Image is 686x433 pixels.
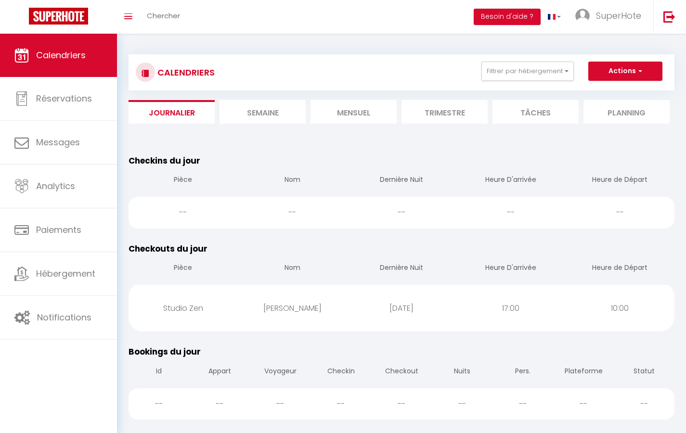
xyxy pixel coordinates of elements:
[456,197,565,228] div: --
[614,388,674,420] div: --
[347,167,456,194] th: Dernière Nuit
[492,388,553,420] div: --
[238,255,347,282] th: Nom
[250,388,311,420] div: --
[663,11,675,23] img: logout
[129,346,201,357] span: Bookings du jour
[36,267,95,280] span: Hébergement
[588,62,662,81] button: Actions
[36,92,92,104] span: Réservations
[147,11,180,21] span: Chercher
[129,167,238,194] th: Pièce
[36,136,80,148] span: Messages
[565,255,674,282] th: Heure de Départ
[129,358,189,386] th: Id
[311,388,371,420] div: --
[129,155,200,166] span: Checkins du jour
[129,293,238,324] div: Studio Zen
[8,4,37,33] button: Ouvrir le widget de chat LiveChat
[474,9,541,25] button: Besoin d'aide ?
[347,255,456,282] th: Dernière Nuit
[347,293,456,324] div: [DATE]
[238,167,347,194] th: Nom
[250,358,311,386] th: Voyageur
[220,100,306,124] li: Semaine
[583,100,670,124] li: Planning
[401,100,488,124] li: Trimestre
[189,358,250,386] th: Appart
[553,358,614,386] th: Plateforme
[29,8,88,25] img: Super Booking
[492,358,553,386] th: Pers.
[155,62,215,83] h3: CALENDRIERS
[456,167,565,194] th: Heure D'arrivée
[575,9,590,23] img: ...
[238,197,347,228] div: --
[129,243,207,255] span: Checkouts du jour
[596,10,641,22] span: SuperHote
[129,100,215,124] li: Journalier
[432,388,492,420] div: --
[371,388,432,420] div: --
[311,100,397,124] li: Mensuel
[565,293,674,324] div: 10:00
[456,293,565,324] div: 17:00
[553,388,614,420] div: --
[36,49,86,61] span: Calendriers
[238,293,347,324] div: [PERSON_NAME]
[129,255,238,282] th: Pièce
[481,62,574,81] button: Filtrer par hébergement
[432,358,492,386] th: Nuits
[456,255,565,282] th: Heure D'arrivée
[565,167,674,194] th: Heure de Départ
[492,100,579,124] li: Tâches
[347,197,456,228] div: --
[614,358,674,386] th: Statut
[565,197,674,228] div: --
[36,224,81,236] span: Paiements
[311,358,371,386] th: Checkin
[129,197,238,228] div: --
[37,311,91,323] span: Notifications
[129,388,189,420] div: --
[189,388,250,420] div: --
[371,358,432,386] th: Checkout
[36,180,75,192] span: Analytics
